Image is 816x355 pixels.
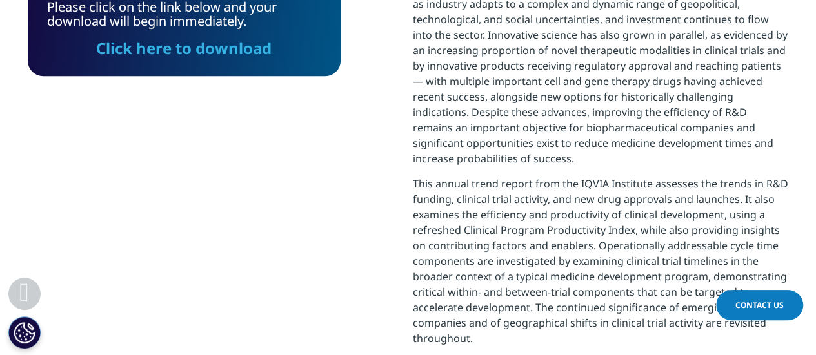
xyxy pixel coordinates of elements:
a: Contact Us [716,290,803,320]
span: Contact Us [735,300,784,311]
button: Ustawienia plików cookie [8,316,41,349]
a: Click here to download [96,37,272,59]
